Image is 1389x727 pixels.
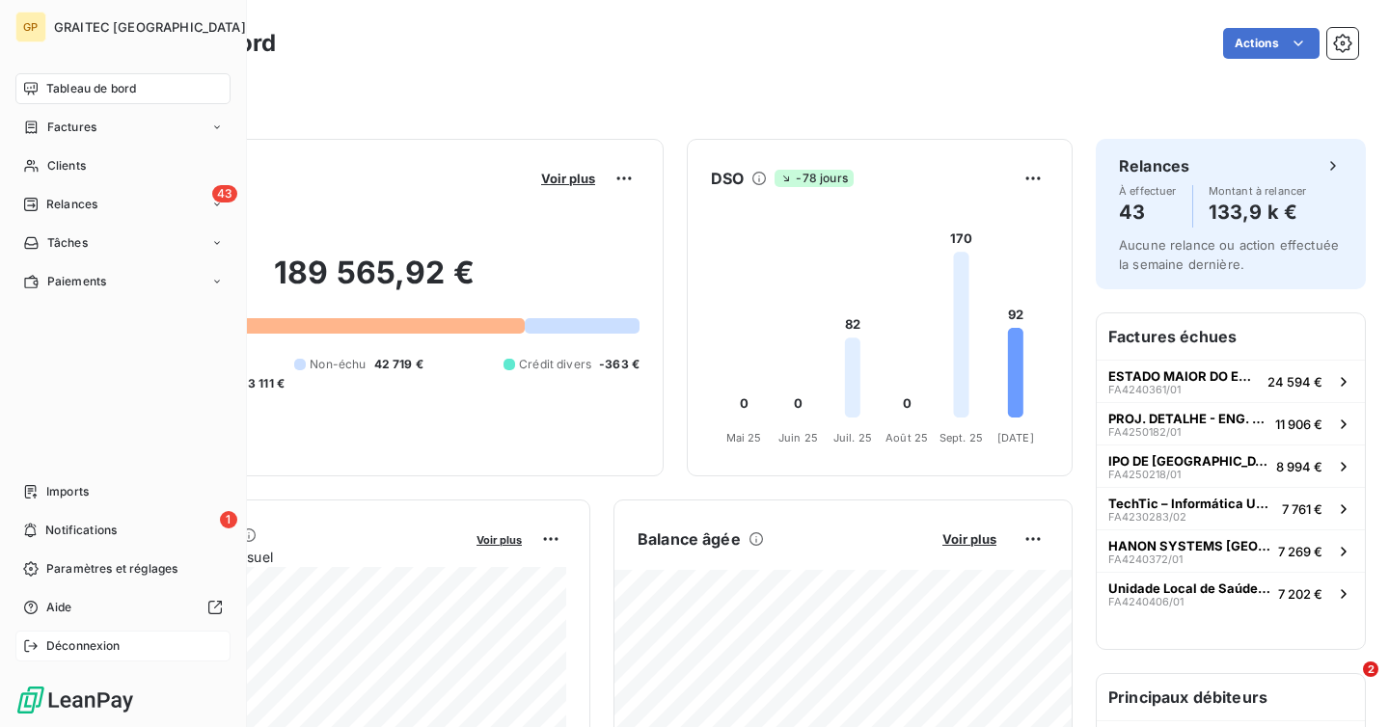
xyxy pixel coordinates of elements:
span: Factures [47,119,96,136]
span: Imports [46,483,89,500]
span: Clients [47,157,86,175]
h6: Factures échues [1097,313,1365,360]
span: Voir plus [541,171,595,186]
tspan: Mai 25 [726,431,762,444]
span: 8 994 € [1276,459,1322,474]
span: PROJ. DETALHE - ENG. E GESTÃO DE PROJ. [1108,411,1267,426]
span: Paiements [47,273,106,290]
span: 7 269 € [1278,544,1322,559]
span: Tâches [47,234,88,252]
span: Non-échu [310,356,366,373]
span: 7 202 € [1278,586,1322,602]
span: HANON SYSTEMS [GEOGRAPHIC_DATA], [GEOGRAPHIC_DATA]. [1108,538,1270,553]
button: PROJ. DETALHE - ENG. E GESTÃO DE PROJ.FA4250182/0111 906 € [1097,402,1365,444]
span: 7 761 € [1282,501,1322,517]
span: 1 [220,511,237,528]
h6: Relances [1119,154,1189,177]
span: FA4240406/01 [1108,596,1184,607]
h6: Balance âgée [638,527,741,551]
span: 11 906 € [1275,417,1322,432]
span: À effectuer [1119,185,1177,197]
span: 42 719 € [374,356,423,373]
span: 2 [1363,661,1378,677]
span: Relances [46,196,97,213]
span: ESTADO MAIOR DO EXÉRCITO [1108,368,1260,384]
span: Paramètres et réglages [46,560,177,578]
span: Unidade Local de Saúde de Gaia/[GEOGRAPHIC_DATA], [1108,580,1270,596]
button: Voir plus [471,530,528,548]
span: TechTic – Informática Unipessoal, Lda [1108,496,1274,511]
span: GRAITEC [GEOGRAPHIC_DATA] [54,19,246,35]
button: HANON SYSTEMS [GEOGRAPHIC_DATA], [GEOGRAPHIC_DATA].FA4240372/017 269 € [1097,529,1365,572]
span: Voir plus [477,533,522,547]
h2: 189 565,92 € [109,254,640,311]
span: Voir plus [942,531,996,547]
h4: 133,9 k € [1209,197,1307,228]
span: FA4230283/02 [1108,511,1186,523]
h4: 43 [1119,197,1177,228]
button: IPO DE [GEOGRAPHIC_DATA]FA4250218/018 994 € [1097,444,1365,487]
span: Aide [46,599,72,616]
tspan: [DATE] [997,431,1034,444]
span: 24 594 € [1267,374,1322,390]
button: Actions [1223,28,1320,59]
span: Crédit divers [519,356,591,373]
span: -363 € [599,356,640,373]
span: Déconnexion [46,637,121,655]
img: Logo LeanPay [15,685,135,715]
span: Notifications [45,522,117,539]
h6: DSO [711,167,744,190]
button: Voir plus [937,530,1002,548]
tspan: Juin 25 [778,431,818,444]
span: Chiffre d'affaires mensuel [109,547,463,567]
tspan: Août 25 [885,431,928,444]
a: Aide [15,592,231,623]
button: ESTADO MAIOR DO EXÉRCITOFA4240361/0124 594 € [1097,360,1365,402]
span: FA4240372/01 [1108,553,1183,565]
button: TechTic – Informática Unipessoal, LdaFA4230283/027 761 € [1097,487,1365,529]
div: GP [15,12,46,42]
button: Unidade Local de Saúde de Gaia/[GEOGRAPHIC_DATA],FA4240406/017 202 € [1097,572,1365,614]
span: 43 [212,185,237,202]
span: FA4250218/01 [1108,469,1181,480]
iframe: Intercom live chat [1323,661,1370,708]
span: FA4250182/01 [1108,426,1181,438]
span: Montant à relancer [1209,185,1307,197]
h6: Principaux débiteurs [1097,674,1365,720]
span: -3 111 € [242,375,285,392]
span: Tableau de bord [46,80,136,97]
tspan: Sept. 25 [940,431,983,444]
button: Voir plus [535,170,601,187]
span: FA4240361/01 [1108,384,1181,395]
span: Aucune relance ou action effectuée la semaine dernière. [1119,237,1339,272]
span: IPO DE [GEOGRAPHIC_DATA] [1108,453,1268,469]
span: -78 jours [775,170,853,187]
tspan: Juil. 25 [833,431,872,444]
